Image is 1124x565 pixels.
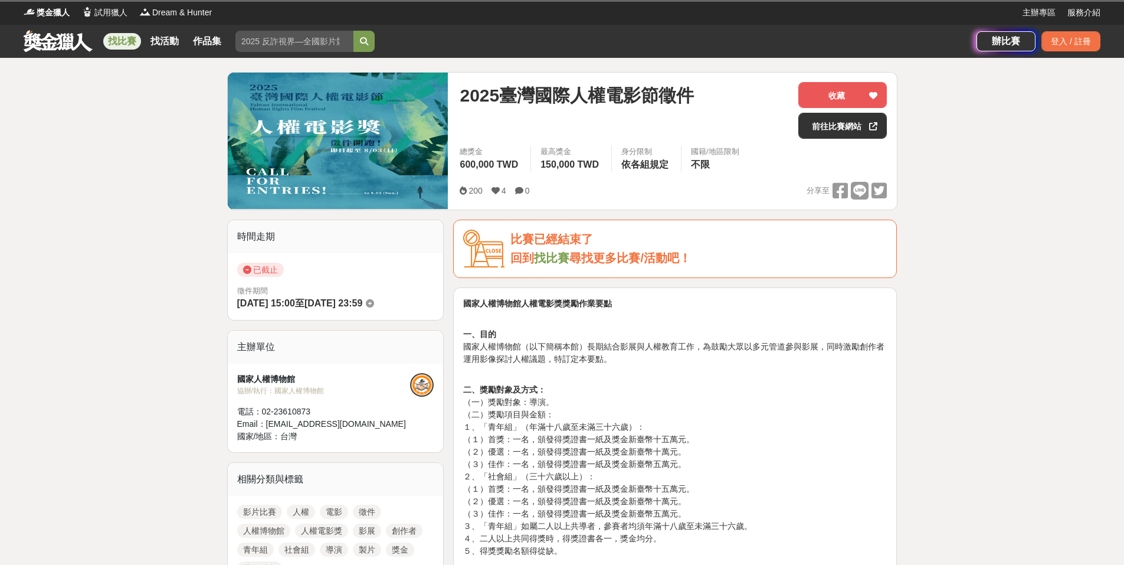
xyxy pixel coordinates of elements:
strong: 二、獎勵對象及方式： [463,385,546,394]
span: 徵件期間 [237,286,268,295]
strong: 國家人權博物館人權電影獎獎勵作業要點 [463,299,612,308]
a: 電影 [320,505,348,519]
a: 影展 [353,524,381,538]
a: 主辦專區 [1023,6,1056,19]
a: 影片比賽 [237,505,282,519]
span: 試用獵人 [94,6,127,19]
span: Dream & Hunter [152,6,212,19]
a: 找比賽 [103,33,141,50]
span: 已截止 [237,263,284,277]
span: 不限 [691,159,710,169]
strong: 一、目的 [463,329,496,339]
span: 依各組規定 [621,159,668,169]
a: 服務介紹 [1067,6,1100,19]
span: 最高獎金 [540,146,602,158]
a: Logo獎金獵人 [24,6,70,19]
span: 4 [502,186,506,195]
a: 前往比賽網站 [798,113,887,139]
div: 電話： 02-23610873 [237,406,411,418]
div: 時間走期 [228,220,444,253]
a: 辦比賽 [976,31,1035,51]
a: 人權電影獎 [295,524,348,538]
a: 人權博物館 [237,524,290,538]
a: 獎金 [386,543,414,557]
a: 人權 [287,505,315,519]
img: Icon [463,230,504,268]
a: 作品集 [188,33,226,50]
a: 找比賽 [534,252,569,264]
span: 至 [295,298,304,308]
span: 分享至 [807,182,830,200]
div: 國籍/地區限制 [691,146,739,158]
div: 相關分類與標籤 [228,463,444,496]
a: LogoDream & Hunter [139,6,212,19]
span: 600,000 TWD [460,159,518,169]
span: 獎金獵人 [37,6,70,19]
a: 導演 [320,543,348,557]
span: 總獎金 [460,146,521,158]
div: 比賽已經結束了 [510,230,887,249]
a: 找活動 [146,33,183,50]
span: 台灣 [280,432,297,441]
span: 國家/地區： [237,432,281,441]
a: 社會組 [278,543,315,557]
div: 國家人權博物館 [237,373,411,386]
span: 200 [468,186,482,195]
div: 登入 / 註冊 [1041,31,1100,51]
a: Logo試用獵人 [81,6,127,19]
span: 尋找更多比賽/活動吧！ [569,252,691,264]
p: 國家人權博物館（以下簡稱本館）長期結合影展與人權教育工作，為鼓勵大眾以多元管道參與影展，同時激勵創作者運用影像探討人權議題，特訂定本要點。 [463,316,887,378]
a: 製片 [353,543,381,557]
div: Email： [EMAIL_ADDRESS][DOMAIN_NAME] [237,418,411,430]
span: 0 [525,186,530,195]
img: Cover Image [228,73,448,209]
img: Logo [24,6,35,18]
span: 2025臺灣國際人權電影節徵件 [460,82,694,109]
div: 主辦單位 [228,331,444,364]
span: [DATE] 23:59 [304,298,362,308]
a: 徵件 [353,505,381,519]
a: 創作者 [386,524,422,538]
img: Logo [81,6,93,18]
img: Logo [139,6,151,18]
span: 回到 [510,252,534,264]
span: 150,000 TWD [540,159,599,169]
a: 青年組 [237,543,274,557]
div: 協辦/執行： 國家人權博物館 [237,386,411,396]
div: 身分限制 [621,146,671,158]
input: 2025 反詐視界—全國影片競賽 [235,31,353,52]
span: [DATE] 15:00 [237,298,295,308]
button: 收藏 [798,82,887,108]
